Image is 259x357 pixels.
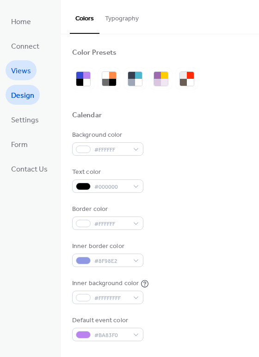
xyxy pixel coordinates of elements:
[72,167,142,177] div: Text color
[94,256,129,266] span: #8F98E2
[72,204,142,214] div: Border color
[6,109,44,129] a: Settings
[11,39,39,54] span: Connect
[94,219,129,229] span: #FFFFFF
[11,89,34,103] span: Design
[6,159,53,178] a: Contact Us
[72,242,142,251] div: Inner border color
[6,60,37,80] a: Views
[6,134,33,154] a: Form
[11,113,39,127] span: Settings
[94,293,129,303] span: #FFFFFFFF
[11,162,48,177] span: Contact Us
[11,64,31,78] span: Views
[94,145,129,155] span: #FFFFFF
[72,111,102,121] div: Calendar
[6,36,45,56] a: Connect
[6,85,40,105] a: Design
[11,15,31,29] span: Home
[94,182,129,192] span: #000000
[6,11,37,31] a: Home
[11,138,28,152] span: Form
[72,130,142,140] div: Background color
[94,331,129,340] span: #BA83F0
[72,279,139,288] div: Inner background color
[72,48,117,58] div: Color Presets
[72,316,142,325] div: Default event color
